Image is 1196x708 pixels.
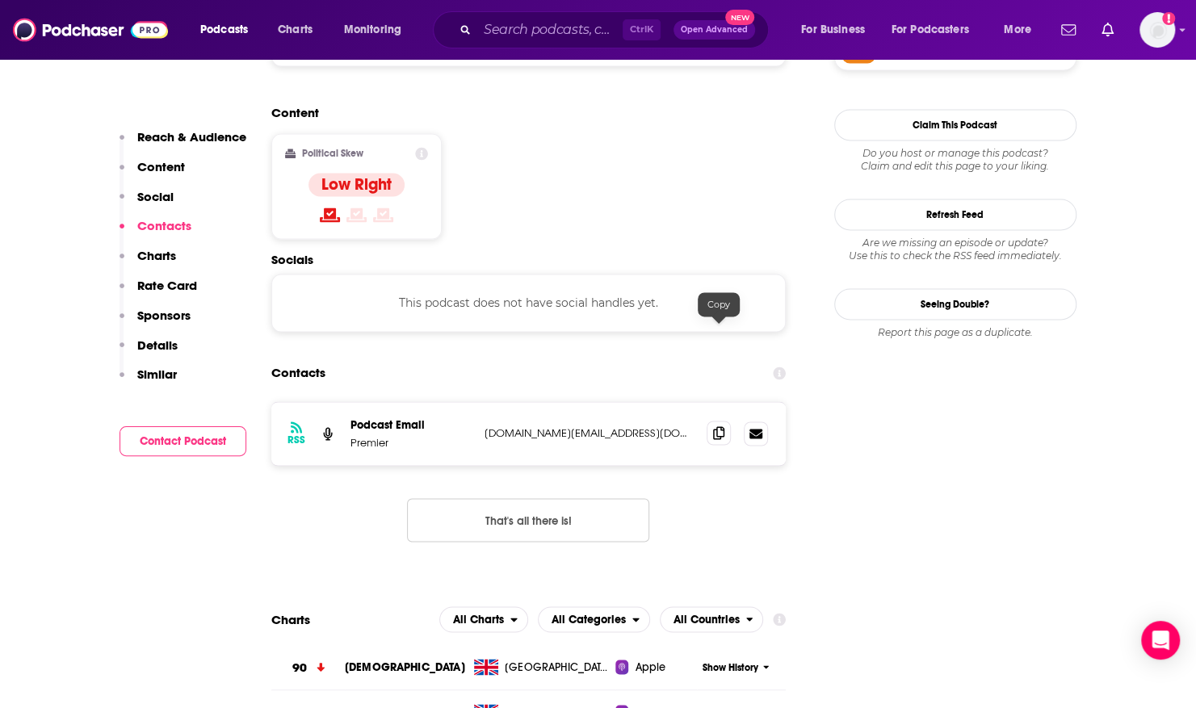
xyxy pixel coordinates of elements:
[1141,621,1180,660] div: Open Intercom Messenger
[271,252,787,267] h2: Socials
[468,659,615,675] a: [GEOGRAPHIC_DATA]
[350,435,472,449] p: Premier
[881,17,992,43] button: open menu
[834,288,1076,320] a: Seeing Double?
[200,19,248,41] span: Podcasts
[137,218,191,233] p: Contacts
[271,611,310,626] h2: Charts
[137,367,177,382] p: Similar
[271,274,787,332] div: This podcast does not have social handles yet.
[505,659,610,675] span: United Kingdom
[834,147,1076,160] span: Do you host or manage this podcast?
[660,606,764,632] h2: Countries
[538,606,650,632] h2: Categories
[120,426,246,456] button: Contact Podcast
[120,308,191,337] button: Sponsors
[120,278,197,308] button: Rate Card
[120,248,176,278] button: Charts
[1139,12,1175,48] img: User Profile
[992,17,1051,43] button: open menu
[439,606,528,632] h2: Platforms
[278,19,313,41] span: Charts
[1162,12,1175,25] svg: Add a profile image
[137,278,197,293] p: Rate Card
[1139,12,1175,48] button: Show profile menu
[1004,19,1031,41] span: More
[674,20,755,40] button: Open AdvancedNew
[698,292,740,316] div: Copy
[538,606,650,632] button: open menu
[892,19,969,41] span: For Podcasters
[350,418,472,432] p: Podcast Email
[344,19,401,41] span: Monitoring
[674,614,740,625] span: All Countries
[287,434,305,446] h3: RSS
[13,15,168,45] img: Podchaser - Follow, Share and Rate Podcasts
[137,308,191,323] p: Sponsors
[703,660,758,674] span: Show History
[834,326,1076,339] div: Report this page as a duplicate.
[267,17,322,43] a: Charts
[439,606,528,632] button: open menu
[1139,12,1175,48] span: Logged in as ShellB
[137,189,174,204] p: Social
[120,129,246,159] button: Reach & Audience
[834,237,1076,262] div: Are we missing an episode or update? Use this to check the RSS feed immediately.
[448,11,784,48] div: Search podcasts, credits, & more...
[790,17,885,43] button: open menu
[660,606,764,632] button: open menu
[137,159,185,174] p: Content
[137,248,176,263] p: Charts
[120,337,178,367] button: Details
[834,109,1076,140] button: Claim This Podcast
[834,147,1076,173] div: Claim and edit this page to your liking.
[477,17,623,43] input: Search podcasts, credits, & more...
[485,426,695,440] p: [DOMAIN_NAME][EMAIL_ADDRESS][DOMAIN_NAME]
[333,17,422,43] button: open menu
[1095,16,1120,44] a: Show notifications dropdown
[1055,16,1082,44] a: Show notifications dropdown
[834,199,1076,230] button: Refresh Feed
[271,358,325,388] h2: Contacts
[292,658,307,677] h3: 90
[623,19,661,40] span: Ctrl K
[321,174,392,195] h4: Low Right
[345,660,465,673] a: [DEMOGRAPHIC_DATA]
[120,367,177,396] button: Similar
[120,159,185,189] button: Content
[302,148,363,159] h2: Political Skew
[271,105,774,120] h2: Content
[453,614,504,625] span: All Charts
[137,337,178,353] p: Details
[801,19,865,41] span: For Business
[615,659,697,675] a: Apple
[681,26,748,34] span: Open Advanced
[725,10,754,25] span: New
[120,218,191,248] button: Contacts
[189,17,269,43] button: open menu
[120,189,174,219] button: Social
[407,498,649,542] button: Nothing here.
[271,645,345,689] a: 90
[635,659,665,675] span: Apple
[697,660,774,674] button: Show History
[137,129,246,145] p: Reach & Audience
[552,614,626,625] span: All Categories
